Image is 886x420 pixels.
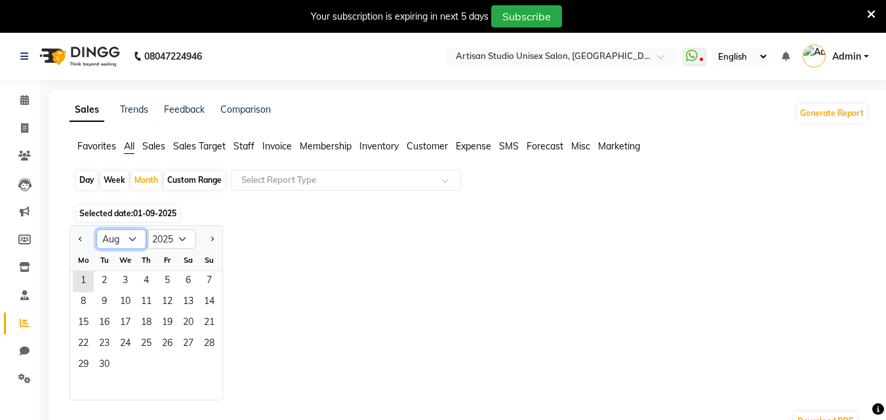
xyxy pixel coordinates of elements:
[598,140,640,152] span: Marketing
[220,104,271,115] a: Comparison
[178,271,199,292] div: Saturday, September 6, 2025
[76,205,180,221] span: Selected date:
[73,313,94,334] span: 15
[73,292,94,313] div: Monday, September 8, 2025
[407,140,448,152] span: Customer
[178,334,199,355] span: 27
[146,229,196,249] select: Select year
[136,271,157,292] span: 4
[33,38,123,75] img: logo
[300,140,352,152] span: Membership
[133,208,176,218] span: 01-09-2025
[70,98,104,122] a: Sales
[131,171,161,189] div: Month
[94,292,115,313] span: 9
[262,140,292,152] span: Invoice
[73,355,94,376] div: Monday, September 29, 2025
[178,292,199,313] div: Saturday, September 13, 2025
[178,292,199,313] span: 13
[94,313,115,334] div: Tuesday, September 16, 2025
[157,292,178,313] span: 12
[142,140,165,152] span: Sales
[157,271,178,292] span: 5
[157,271,178,292] div: Friday, September 5, 2025
[115,334,136,355] span: 24
[94,271,115,292] span: 2
[571,140,590,152] span: Misc
[803,45,826,67] img: Admin
[73,271,94,292] span: 1
[94,355,115,376] div: Tuesday, September 30, 2025
[94,271,115,292] div: Tuesday, September 2, 2025
[115,271,136,292] span: 3
[178,271,199,292] span: 6
[136,313,157,334] span: 18
[120,104,148,115] a: Trends
[115,313,136,334] span: 17
[77,140,116,152] span: Favorites
[199,313,220,334] div: Sunday, September 21, 2025
[491,5,562,28] button: Subscribe
[157,313,178,334] div: Friday, September 19, 2025
[136,292,157,313] div: Thursday, September 11, 2025
[178,313,199,334] span: 20
[94,292,115,313] div: Tuesday, September 9, 2025
[527,140,563,152] span: Forecast
[157,334,178,355] span: 26
[73,334,94,355] div: Monday, September 22, 2025
[73,313,94,334] div: Monday, September 15, 2025
[136,292,157,313] span: 11
[136,313,157,334] div: Thursday, September 18, 2025
[233,140,254,152] span: Staff
[115,334,136,355] div: Wednesday, September 24, 2025
[94,313,115,334] span: 16
[136,250,157,271] div: Th
[157,292,178,313] div: Friday, September 12, 2025
[359,140,399,152] span: Inventory
[178,250,199,271] div: Sa
[157,334,178,355] div: Friday, September 26, 2025
[199,271,220,292] div: Sunday, September 7, 2025
[136,334,157,355] span: 25
[76,171,98,189] div: Day
[100,171,129,189] div: Week
[115,271,136,292] div: Wednesday, September 3, 2025
[178,313,199,334] div: Saturday, September 20, 2025
[199,292,220,313] div: Sunday, September 14, 2025
[157,250,178,271] div: Fr
[115,250,136,271] div: We
[178,334,199,355] div: Saturday, September 27, 2025
[94,250,115,271] div: Tu
[115,292,136,313] div: Wednesday, September 10, 2025
[73,250,94,271] div: Mo
[73,355,94,376] span: 29
[136,271,157,292] div: Thursday, September 4, 2025
[832,50,861,64] span: Admin
[456,140,491,152] span: Expense
[96,229,146,249] select: Select month
[157,313,178,334] span: 19
[73,292,94,313] span: 8
[207,229,217,250] button: Next month
[311,10,489,24] div: Your subscription is expiring in next 5 days
[499,140,519,152] span: SMS
[199,334,220,355] div: Sunday, September 28, 2025
[136,334,157,355] div: Thursday, September 25, 2025
[199,271,220,292] span: 7
[75,229,86,250] button: Previous month
[115,292,136,313] span: 10
[115,313,136,334] div: Wednesday, September 17, 2025
[144,38,202,75] b: 08047224946
[164,104,205,115] a: Feedback
[164,171,225,189] div: Custom Range
[797,104,867,123] button: Generate Report
[94,334,115,355] span: 23
[199,292,220,313] span: 14
[199,334,220,355] span: 28
[94,355,115,376] span: 30
[199,250,220,271] div: Su
[73,334,94,355] span: 22
[124,140,134,152] span: All
[73,271,94,292] div: Monday, September 1, 2025
[173,140,226,152] span: Sales Target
